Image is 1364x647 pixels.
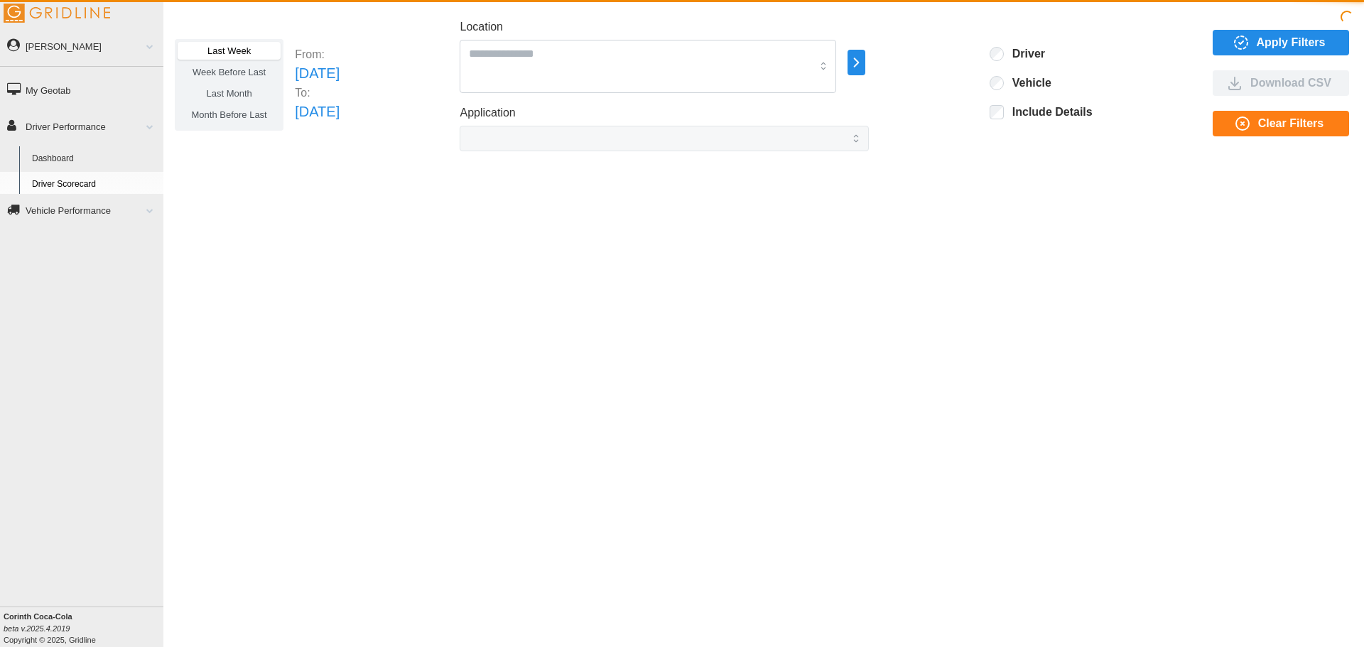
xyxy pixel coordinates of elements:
span: Apply Filters [1257,31,1326,55]
button: Download CSV [1213,70,1349,96]
label: Vehicle [1004,76,1051,90]
i: beta v.2025.4.2019 [4,624,70,633]
label: Driver [1004,47,1045,61]
button: Apply Filters [1213,30,1349,55]
span: Month Before Last [192,109,267,120]
a: Driver Scorecard [26,172,163,197]
p: [DATE] [295,101,340,123]
label: Application [460,104,515,122]
b: Corinth Coca-Cola [4,612,72,621]
span: Last Month [206,88,251,99]
span: Download CSV [1250,71,1331,95]
button: Clear Filters [1213,111,1349,136]
p: From: [295,46,340,62]
label: Include Details [1004,105,1093,119]
span: Clear Filters [1258,112,1324,136]
img: Gridline [4,4,110,23]
p: [DATE] [295,62,340,85]
a: Dashboard [26,146,163,172]
span: Last Week [207,45,251,56]
p: To: [295,85,340,101]
label: Location [460,18,503,36]
div: Copyright © 2025, Gridline [4,611,163,646]
span: Week Before Last [193,67,266,77]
